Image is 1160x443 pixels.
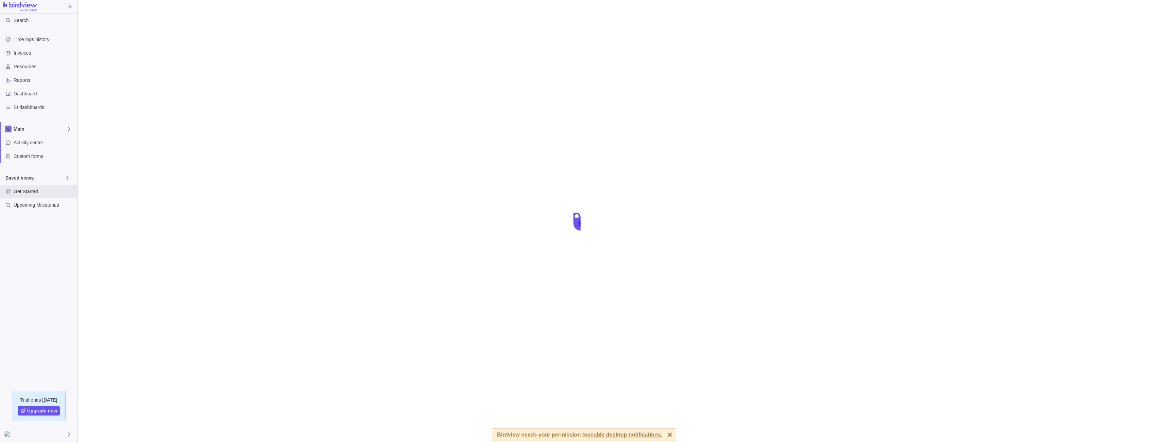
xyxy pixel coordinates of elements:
span: Main [14,126,67,132]
span: Get Started [14,188,75,195]
a: Upgrade now [18,406,60,416]
span: Upgrade now [27,407,57,414]
span: Reports [14,77,75,84]
span: Custom forms [14,153,75,160]
span: Search [14,17,29,24]
div: Birdview needs your permission to [497,429,662,441]
span: enable desktop notifications. [587,432,662,438]
span: Invoices [14,50,75,56]
span: Browse views [63,173,72,183]
div: Max Bogatec [4,430,12,438]
span: Trial ends [DATE] [20,396,57,403]
img: logo [3,2,37,12]
span: Saved views [5,174,63,181]
span: Time logs history [14,36,75,43]
span: Upcoming Milestones [14,202,75,208]
img: Show [4,431,12,437]
span: BI dashboards [14,104,75,111]
div: loading [566,208,594,235]
span: Dashboard [14,90,75,97]
span: Resources [14,63,75,70]
span: Activity center [14,139,75,146]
